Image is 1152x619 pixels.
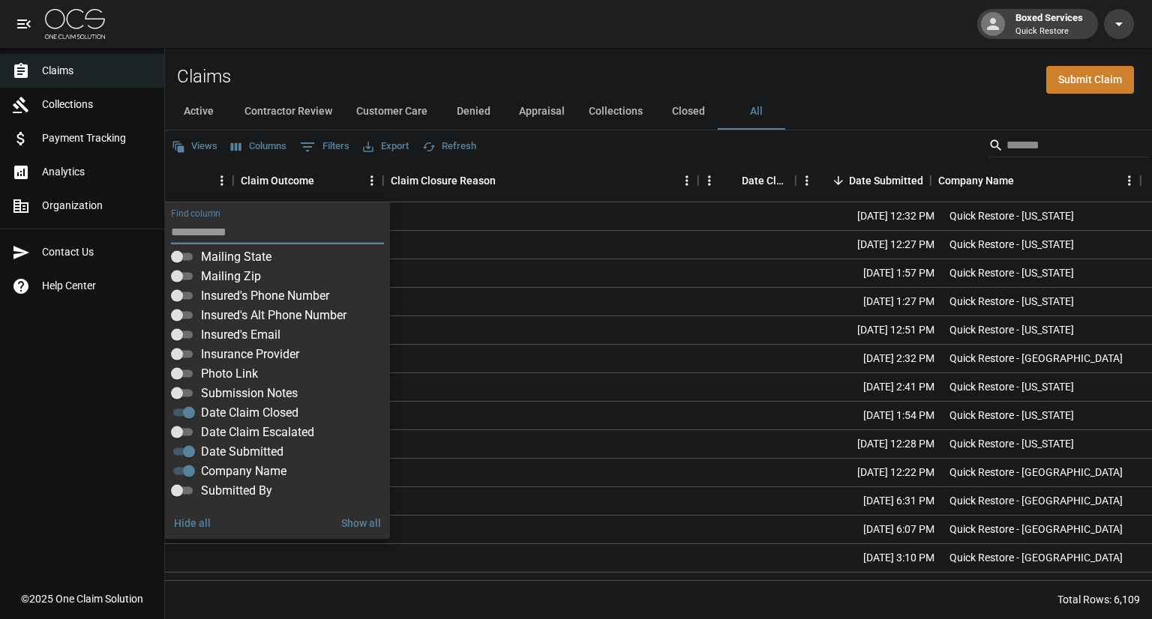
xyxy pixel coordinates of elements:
button: Show all [335,509,387,537]
div: Quick Restore - Colorado [949,265,1074,280]
label: Find column [171,207,220,220]
img: ocs-logo-white-transparent.png [45,9,105,39]
div: Date Claim Closed [698,160,796,202]
button: Appraisal [507,94,577,130]
button: Sort [828,170,849,191]
div: © 2025 One Claim Solution [21,591,143,606]
div: [DATE] 3:10 PM [807,544,942,573]
div: [DATE] 12:27 PM [807,231,942,259]
span: Mailing Zip [201,268,261,286]
span: Insured's Email [201,326,280,344]
button: Customer Care [344,94,439,130]
div: Quick Restore - Colorado [949,408,1074,423]
button: Menu [796,169,818,192]
div: [DATE] 12:51 PM [807,316,942,345]
div: Claim Closure Reason [383,160,698,202]
div: Stage [8,160,233,202]
div: Select columns [165,202,390,540]
div: [DATE] 12:32 PM [807,202,942,231]
span: Date Submitted [201,443,283,461]
button: Collections [577,94,655,130]
button: Sort [496,170,517,191]
span: Submitted By [201,482,272,500]
span: Analytics [42,164,152,180]
div: [DATE] 1:54 PM [807,402,942,430]
button: Show filters [296,135,353,159]
div: Total Rows: 6,109 [1057,592,1140,607]
p: Quick Restore [1015,25,1083,38]
button: Views [168,135,221,158]
div: Claim Outcome [241,160,314,202]
div: Quick Restore - Colorado [949,208,1074,223]
button: Menu [211,169,233,192]
div: [DATE] 1:27 PM [807,288,942,316]
span: Insured's Phone Number [201,287,329,305]
div: Search [988,133,1149,160]
span: Claims [42,63,152,79]
div: Quick Restore - Tucson [949,493,1123,508]
button: Hide all [168,509,217,537]
button: open drawer [9,9,39,39]
span: Organization [42,198,152,214]
span: Company Name [201,462,286,480]
button: Active [165,94,232,130]
div: [DATE] 6:31 PM [807,487,942,516]
div: [DATE] 6:07 PM [807,516,942,544]
div: Quick Restore - Tucson [949,351,1123,366]
div: Boxed Services [1009,10,1089,37]
div: Quick Restore - Colorado [949,237,1074,252]
span: Date Claim Closed [201,404,298,422]
span: Submission Notes [201,384,298,402]
div: [DATE] 12:22 PM [807,459,942,487]
button: Menu [1118,169,1141,192]
button: Contractor Review [232,94,344,130]
span: Mailing State [201,248,271,266]
button: Menu [698,169,721,192]
div: [DATE] 2:55 PM [807,573,942,601]
div: Quick Restore - Colorado [949,379,1074,394]
button: Sort [314,170,335,191]
h2: Claims [177,66,231,88]
span: Insured's Alt Phone Number [201,307,346,324]
button: Closed [655,94,722,130]
button: Refresh [418,135,480,158]
div: Claim Outcome [233,160,383,202]
span: Help Center [42,278,152,294]
span: Collections [42,97,152,112]
div: Quick Restore - Colorado [949,436,1074,451]
div: [DATE] 12:28 PM [807,430,942,459]
span: Contact Us [42,244,152,260]
button: Sort [1014,170,1035,191]
span: Payment Tracking [42,130,152,146]
div: Quick Restore - Tucson [949,522,1123,537]
div: [DATE] 1:57 PM [807,259,942,288]
div: Quick Restore - Colorado [949,322,1074,337]
div: Quick Restore - Tucson [949,465,1123,480]
div: Date Submitted [849,160,923,202]
span: Insurance Provider [201,345,299,363]
div: Claim Closure Reason [391,160,496,202]
div: dynamic tabs [165,94,1152,130]
div: Company Name [931,160,1141,202]
span: Date Claim Escalated [201,423,314,441]
button: Denied [439,94,507,130]
button: Sort [721,170,742,191]
div: Quick Restore - Tucson [949,550,1123,565]
div: Date Submitted [796,160,931,202]
button: All [722,94,790,130]
button: Menu [361,169,383,192]
div: Quick Restore - Tucson [949,579,1123,594]
button: Menu [676,169,698,192]
div: Company Name [938,160,1014,202]
span: Photo Link [201,365,258,383]
div: [DATE] 2:32 PM [807,345,942,373]
div: Quick Restore - Colorado [949,294,1074,309]
button: Export [359,135,412,158]
div: Date Claim Closed [742,160,788,202]
button: Select columns [227,135,290,158]
div: [DATE] 2:41 PM [807,373,942,402]
a: Submit Claim [1046,66,1134,94]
